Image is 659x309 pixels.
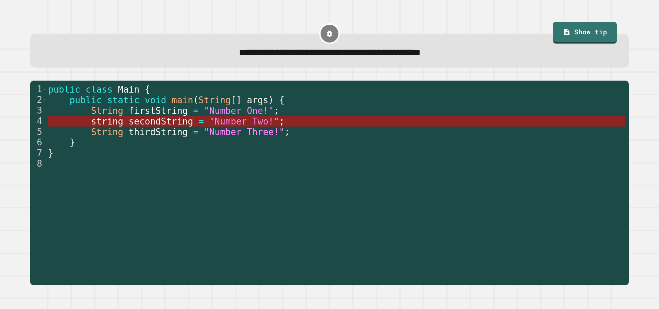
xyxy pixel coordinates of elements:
span: Toggle code folding, rows 1 through 7 [43,84,46,95]
span: = [193,106,198,116]
span: static [107,95,139,105]
span: class [85,84,112,95]
span: = [193,127,198,137]
div: 4 [30,116,47,127]
span: args [247,95,268,105]
span: "Number Three!" [204,127,285,137]
span: = [198,116,204,127]
span: Toggle code folding, rows 2 through 6 [43,95,46,105]
div: 6 [30,137,47,148]
a: Show tip [553,22,617,44]
span: secondString [128,116,193,127]
div: 3 [30,105,47,116]
span: main [172,95,193,105]
span: void [144,95,166,105]
span: firstString [128,106,187,116]
span: public [69,95,102,105]
div: 5 [30,127,47,137]
span: String [91,127,123,137]
div: 2 [30,95,47,105]
span: Main [118,84,139,95]
span: "Number Two!" [209,116,279,127]
div: 1 [30,84,47,95]
span: public [48,84,80,95]
span: thirdString [128,127,187,137]
span: String [91,106,123,116]
div: 8 [30,158,47,169]
span: String [198,95,231,105]
div: 7 [30,148,47,158]
span: string [91,116,123,127]
span: "Number One!" [204,106,274,116]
